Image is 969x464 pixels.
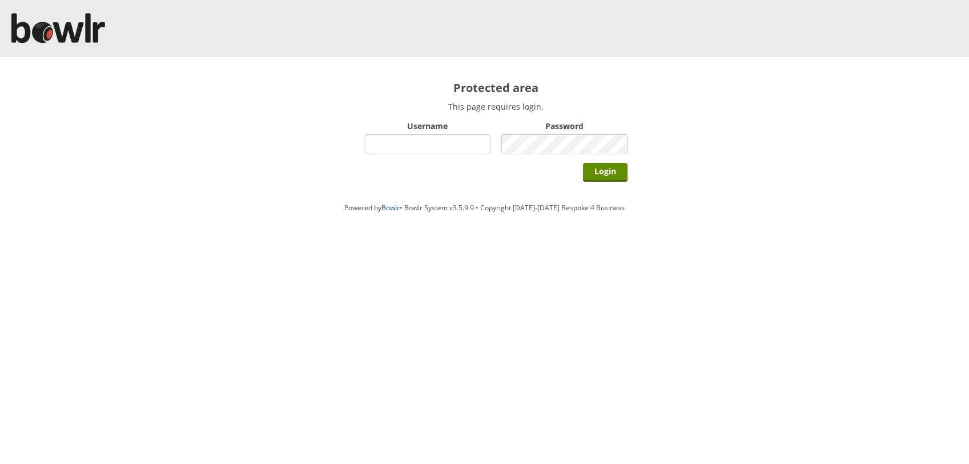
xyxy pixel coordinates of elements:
[365,101,628,112] p: This page requires login.
[365,80,628,95] h2: Protected area
[365,121,491,131] label: Username
[344,203,625,213] span: Powered by • Bowlr System v3.5.9.9 • Copyright [DATE]-[DATE] Bespoke 4 Business
[583,163,628,182] input: Login
[381,203,400,213] a: Bowlr
[501,121,628,131] label: Password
